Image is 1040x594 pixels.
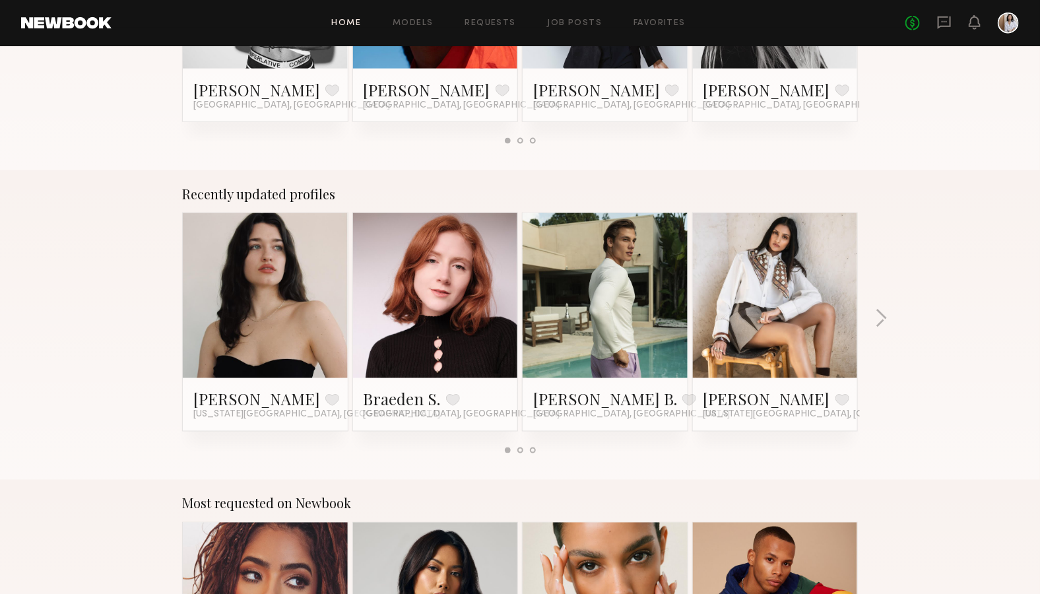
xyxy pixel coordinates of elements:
[364,389,441,410] a: Braeden S.
[533,389,677,410] a: [PERSON_NAME] B.
[533,410,730,420] span: [GEOGRAPHIC_DATA], [GEOGRAPHIC_DATA]
[465,19,516,28] a: Requests
[703,79,830,100] a: [PERSON_NAME]
[193,389,320,410] a: [PERSON_NAME]
[182,496,858,511] div: Most requested on Newbook
[393,19,433,28] a: Models
[703,100,900,111] span: [GEOGRAPHIC_DATA], [GEOGRAPHIC_DATA]
[364,79,490,100] a: [PERSON_NAME]
[364,410,560,420] span: [GEOGRAPHIC_DATA], [GEOGRAPHIC_DATA]
[182,186,858,202] div: Recently updated profiles
[548,19,602,28] a: Job Posts
[703,410,950,420] span: [US_STATE][GEOGRAPHIC_DATA], [GEOGRAPHIC_DATA]
[533,79,660,100] a: [PERSON_NAME]
[193,79,320,100] a: [PERSON_NAME]
[634,19,686,28] a: Favorites
[703,389,830,410] a: [PERSON_NAME]
[193,410,440,420] span: [US_STATE][GEOGRAPHIC_DATA], [GEOGRAPHIC_DATA]
[533,100,730,111] span: [GEOGRAPHIC_DATA], [GEOGRAPHIC_DATA]
[332,19,362,28] a: Home
[193,100,390,111] span: [GEOGRAPHIC_DATA], [GEOGRAPHIC_DATA]
[364,100,560,111] span: [GEOGRAPHIC_DATA], [GEOGRAPHIC_DATA]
